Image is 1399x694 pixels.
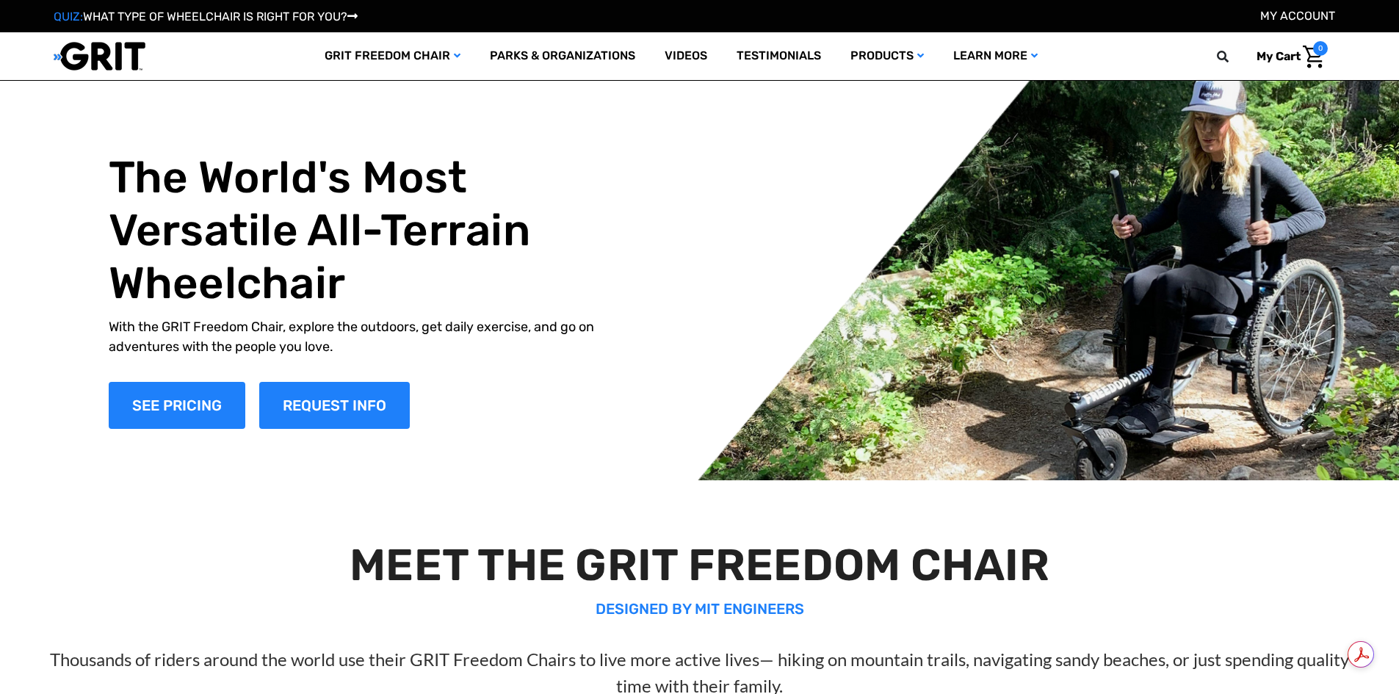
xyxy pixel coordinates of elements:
a: Videos [650,32,722,80]
span: QUIZ: [54,10,83,24]
img: GRIT All-Terrain Wheelchair and Mobility Equipment [54,41,145,71]
span: My Cart [1257,49,1301,63]
h2: MEET THE GRIT FREEDOM CHAIR [35,539,1364,592]
a: GRIT Freedom Chair [310,32,475,80]
p: With the GRIT Freedom Chair, explore the outdoors, get daily exercise, and go on adventures with ... [109,317,627,357]
a: QUIZ:WHAT TYPE OF WHEELCHAIR IS RIGHT FOR YOU? [54,10,358,24]
a: Parks & Organizations [475,32,650,80]
a: Cart with 0 items [1246,41,1328,72]
a: Learn More [939,32,1052,80]
a: Products [836,32,939,80]
h1: The World's Most Versatile All-Terrain Wheelchair [109,151,627,310]
a: Testimonials [722,32,836,80]
img: Cart [1303,46,1324,68]
a: Shop Now [109,382,245,429]
a: Slide number 1, Request Information [259,382,410,429]
p: DESIGNED BY MIT ENGINEERS [35,598,1364,620]
span: 0 [1313,41,1328,56]
a: Account [1260,9,1335,23]
input: Search [1223,41,1246,72]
